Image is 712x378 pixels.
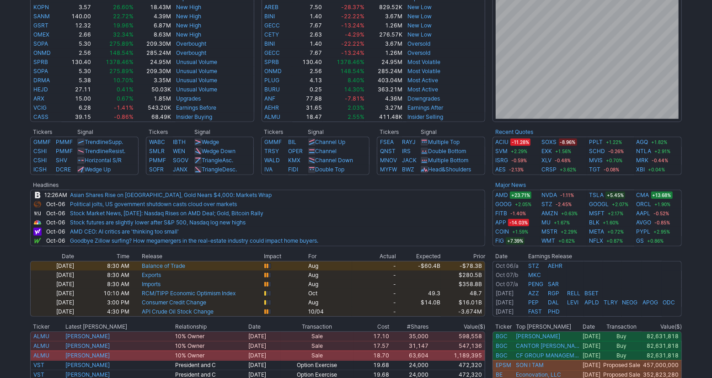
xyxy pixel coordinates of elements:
span: -1.41% [114,104,134,111]
a: Multiple Top [428,138,460,145]
td: 18.47 [292,112,322,122]
a: MSTR [542,227,558,236]
span: 22.72% [113,13,134,20]
td: 24.95M [134,58,171,67]
td: 285.24M [134,48,171,58]
a: SVM [495,147,508,156]
a: WABC [149,138,165,145]
a: AES [495,165,506,174]
a: [PERSON_NAME] [516,333,560,340]
td: 39.15 [61,112,91,122]
a: ACIU [495,138,509,147]
a: AVGO [637,218,652,227]
a: CRSP [542,165,557,174]
a: CSHI [33,157,47,164]
a: KOPN [33,4,49,11]
td: 4.36M [365,94,402,103]
a: Double Top [316,166,345,173]
a: ICSH [33,166,47,173]
a: Channel [316,148,337,154]
span: +2.91% [653,148,672,155]
a: BLK [589,218,600,227]
a: PMMF [56,148,73,154]
span: -28.37% [341,4,364,11]
a: ISRG [495,156,508,165]
th: Tickers [377,128,420,137]
a: SPRB [33,59,48,65]
a: Exports [142,272,161,278]
span: -13.24% [341,22,364,29]
td: 0.25 [292,85,322,94]
a: Earnings After [407,104,443,111]
a: FAST [529,308,542,315]
a: DRMA [33,77,50,84]
a: BIL [289,138,297,145]
td: 285.24M [365,67,402,76]
a: AMD [495,191,508,200]
a: [PERSON_NAME] [65,352,110,359]
a: FIDI [289,166,299,173]
b: Major News [495,181,526,188]
span: Asc. [222,157,233,164]
td: 209.30M [134,67,171,76]
a: JACK [402,157,417,164]
a: AEHR [548,262,563,269]
a: BGC [496,342,508,349]
a: PEP [529,299,539,306]
td: 3.67M [365,39,402,48]
td: 77.88 [292,94,322,103]
a: CANTOR [PERSON_NAME] [516,342,580,350]
a: FIG [495,236,504,245]
a: SANM [33,13,50,20]
a: Overbought [176,40,206,47]
a: MNOV [380,157,397,164]
td: 2.66 [61,30,91,39]
td: 6.87M [134,21,171,30]
td: 2.56 [292,67,322,76]
span: 148.54% [109,49,134,56]
span: +1.82% [650,138,669,146]
a: Goodbye Zillow surfing? How megamergers in the real-estate industry could impact home buyers. [70,237,318,244]
span: -22.22% [341,13,364,20]
a: ANF [265,95,276,102]
a: BE [496,371,503,378]
a: MRK [637,156,649,165]
a: Oct 07/a [496,281,518,287]
a: TrendlineResist. [85,148,125,154]
a: STZ [542,200,553,209]
a: SGOV [173,157,188,164]
td: 2.56 [61,48,91,58]
td: 12.32 [61,21,91,30]
td: 27.11 [61,85,91,94]
td: 2.63 [292,30,322,39]
span: 26.60% [113,4,134,11]
a: ALMU [33,342,49,349]
span: -8.96% [559,138,577,146]
a: [PERSON_NAME] [65,333,110,340]
a: Imports [142,281,161,287]
th: Signal [420,128,485,137]
a: [DATE] [496,290,514,297]
a: Most Active [407,86,438,93]
a: Overbought [176,49,206,56]
a: FITB [495,209,507,218]
td: 8.63M [134,30,171,39]
a: New Low [407,4,432,11]
a: BINI [265,40,275,47]
span: +2.29% [509,148,529,155]
a: ODC [663,299,675,306]
a: BSET [584,290,599,297]
span: 0.41% [117,86,134,93]
td: 3.27M [365,103,402,112]
a: BURU [265,86,280,93]
a: NFLX [589,236,603,245]
th: Signal [77,128,139,137]
a: APOG [642,299,658,306]
td: 6.28 [61,103,91,112]
span: 8.40% [348,77,364,84]
a: Stock futures are slightly lower after S&P 500, Nasdaq log new highs [70,219,246,226]
a: HEJD [33,86,48,93]
a: AAPL [637,209,651,218]
a: New Low [407,13,432,20]
span: 1378.46% [106,59,134,65]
